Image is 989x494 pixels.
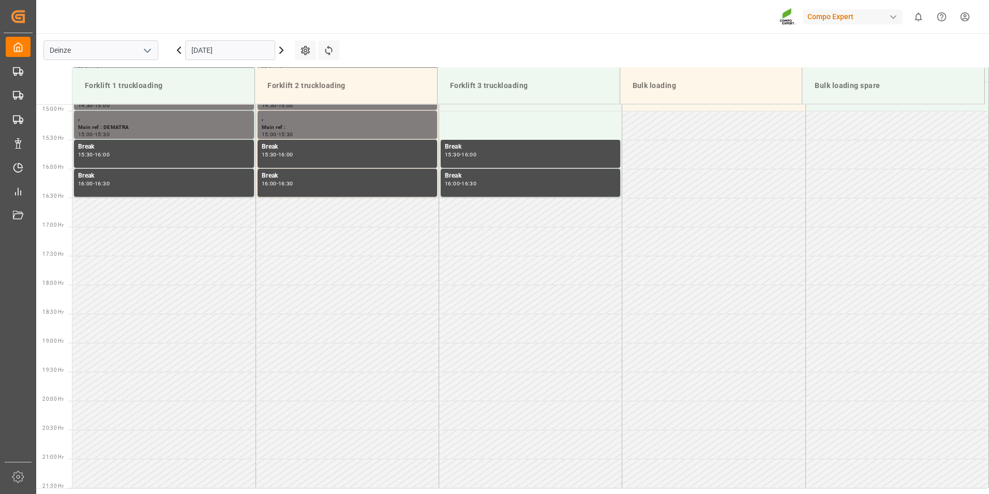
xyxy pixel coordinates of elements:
[930,5,953,28] button: Help Center
[42,367,64,373] span: 19:30 Hr
[278,152,293,157] div: 16:00
[445,171,616,181] div: Break
[93,132,95,137] div: -
[93,103,95,108] div: -
[42,251,64,257] span: 17:30 Hr
[278,181,293,186] div: 16:30
[262,113,433,123] div: ,
[460,181,461,186] div: -
[278,103,293,108] div: 15:00
[78,132,93,137] div: 15:00
[277,132,278,137] div: -
[446,76,611,95] div: Forklift 3 truckloading
[907,5,930,28] button: show 0 new notifications
[42,193,64,199] span: 16:30 Hr
[780,8,796,26] img: Screenshot%202023-09-29%20at%2010.02.21.png_1712312052.png
[460,152,461,157] div: -
[811,76,976,95] div: Bulk loading spare
[78,142,250,152] div: Break
[262,152,277,157] div: 15:30
[262,123,433,132] div: Main ref :
[42,135,64,141] span: 15:30 Hr
[185,40,275,60] input: DD.MM.YYYY
[42,396,64,402] span: 20:00 Hr
[263,76,429,95] div: Forklift 2 truckloading
[262,142,433,152] div: Break
[277,181,278,186] div: -
[78,103,93,108] div: 14:30
[42,164,64,170] span: 16:00 Hr
[42,483,64,489] span: 21:30 Hr
[95,103,110,108] div: 15:00
[42,338,64,344] span: 19:00 Hr
[628,76,794,95] div: Bulk loading
[445,181,460,186] div: 16:00
[78,171,250,181] div: Break
[42,222,64,228] span: 17:00 Hr
[262,132,277,137] div: 15:00
[445,142,616,152] div: Break
[81,76,246,95] div: Forklift 1 truckloading
[803,9,903,24] div: Compo Expert
[461,181,476,186] div: 16:30
[78,152,93,157] div: 15:30
[95,181,110,186] div: 16:30
[42,309,64,315] span: 18:30 Hr
[43,40,158,60] input: Type to search/select
[42,106,64,112] span: 15:00 Hr
[803,7,907,26] button: Compo Expert
[93,181,95,186] div: -
[95,152,110,157] div: 16:00
[78,123,250,132] div: Main ref : DEMATRA
[42,425,64,431] span: 20:30 Hr
[262,103,277,108] div: 14:30
[278,132,293,137] div: 15:30
[461,152,476,157] div: 16:00
[42,454,64,460] span: 21:00 Hr
[42,280,64,286] span: 18:00 Hr
[95,132,110,137] div: 15:30
[78,181,93,186] div: 16:00
[262,171,433,181] div: Break
[139,42,155,59] button: open menu
[262,181,277,186] div: 16:00
[445,152,460,157] div: 15:30
[78,113,250,123] div: ,
[93,152,95,157] div: -
[277,103,278,108] div: -
[277,152,278,157] div: -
